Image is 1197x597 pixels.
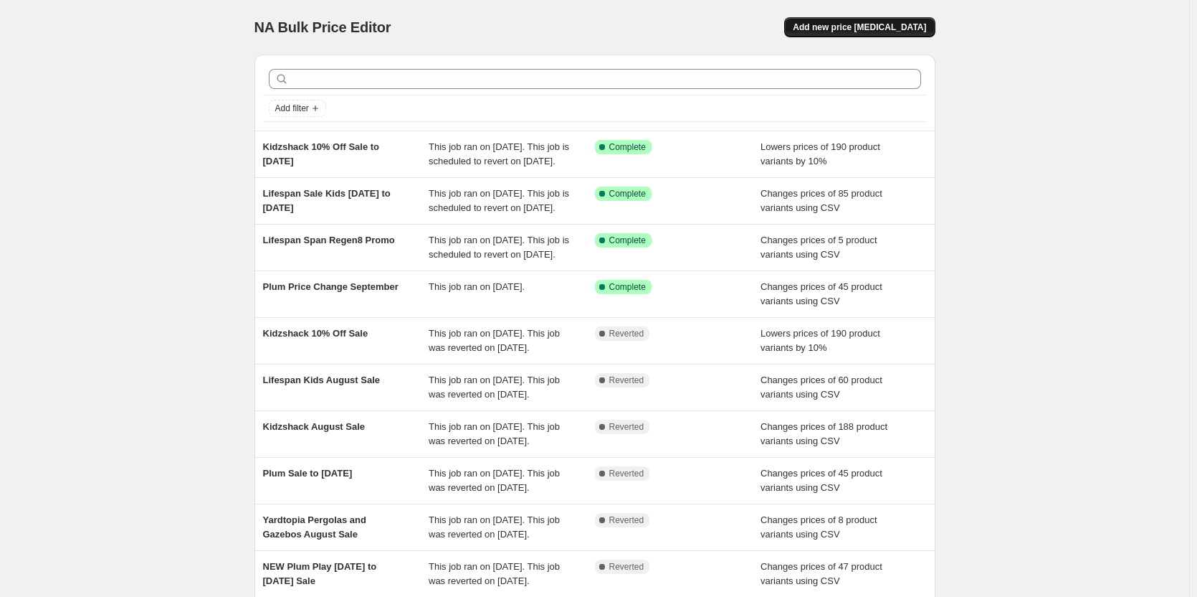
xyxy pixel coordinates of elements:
[760,514,877,540] span: Changes prices of 8 product variants using CSV
[429,188,569,213] span: This job ran on [DATE]. This job is scheduled to revert on [DATE].
[263,235,395,245] span: Lifespan Span Regen8 Promo
[429,235,569,260] span: This job ran on [DATE]. This job is scheduled to revert on [DATE].
[263,375,381,385] span: Lifespan Kids August Sale
[609,281,646,293] span: Complete
[263,514,367,540] span: Yardtopia Pergolas and Gazebos August Sale
[760,281,882,306] span: Changes prices of 45 product variants using CSV
[760,141,880,166] span: Lowers prices of 190 product variants by 10%
[429,328,560,353] span: This job ran on [DATE]. This job was reverted on [DATE].
[429,561,560,586] span: This job ran on [DATE]. This job was reverted on [DATE].
[609,235,646,246] span: Complete
[760,235,877,260] span: Changes prices of 5 product variants using CSV
[609,375,644,386] span: Reverted
[263,188,391,213] span: Lifespan Sale Kids [DATE] to [DATE]
[609,421,644,433] span: Reverted
[609,468,644,479] span: Reverted
[793,22,926,33] span: Add new price [MEDICAL_DATA]
[263,281,399,292] span: Plum Price Change September
[609,561,644,573] span: Reverted
[429,514,560,540] span: This job ran on [DATE]. This job was reverted on [DATE].
[760,188,882,213] span: Changes prices of 85 product variants using CSV
[609,328,644,339] span: Reverted
[263,421,366,432] span: Kidzshack August Sale
[263,328,368,339] span: Kidzshack 10% Off Sale
[275,103,309,114] span: Add filter
[760,561,882,586] span: Changes prices of 47 product variants using CSV
[429,468,560,493] span: This job ran on [DATE]. This job was reverted on [DATE].
[609,514,644,526] span: Reverted
[429,375,560,400] span: This job ran on [DATE]. This job was reverted on [DATE].
[760,421,887,446] span: Changes prices of 188 product variants using CSV
[429,141,569,166] span: This job ran on [DATE]. This job is scheduled to revert on [DATE].
[263,561,377,586] span: NEW Plum Play [DATE] to [DATE] Sale
[263,141,380,166] span: Kidzshack 10% Off Sale to [DATE]
[429,421,560,446] span: This job ran on [DATE]. This job was reverted on [DATE].
[609,141,646,153] span: Complete
[263,468,353,479] span: Plum Sale to [DATE]
[760,375,882,400] span: Changes prices of 60 product variants using CSV
[254,19,391,35] span: NA Bulk Price Editor
[609,188,646,199] span: Complete
[760,468,882,493] span: Changes prices of 45 product variants using CSV
[784,17,935,37] button: Add new price [MEDICAL_DATA]
[760,328,880,353] span: Lowers prices of 190 product variants by 10%
[429,281,525,292] span: This job ran on [DATE].
[269,100,326,117] button: Add filter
